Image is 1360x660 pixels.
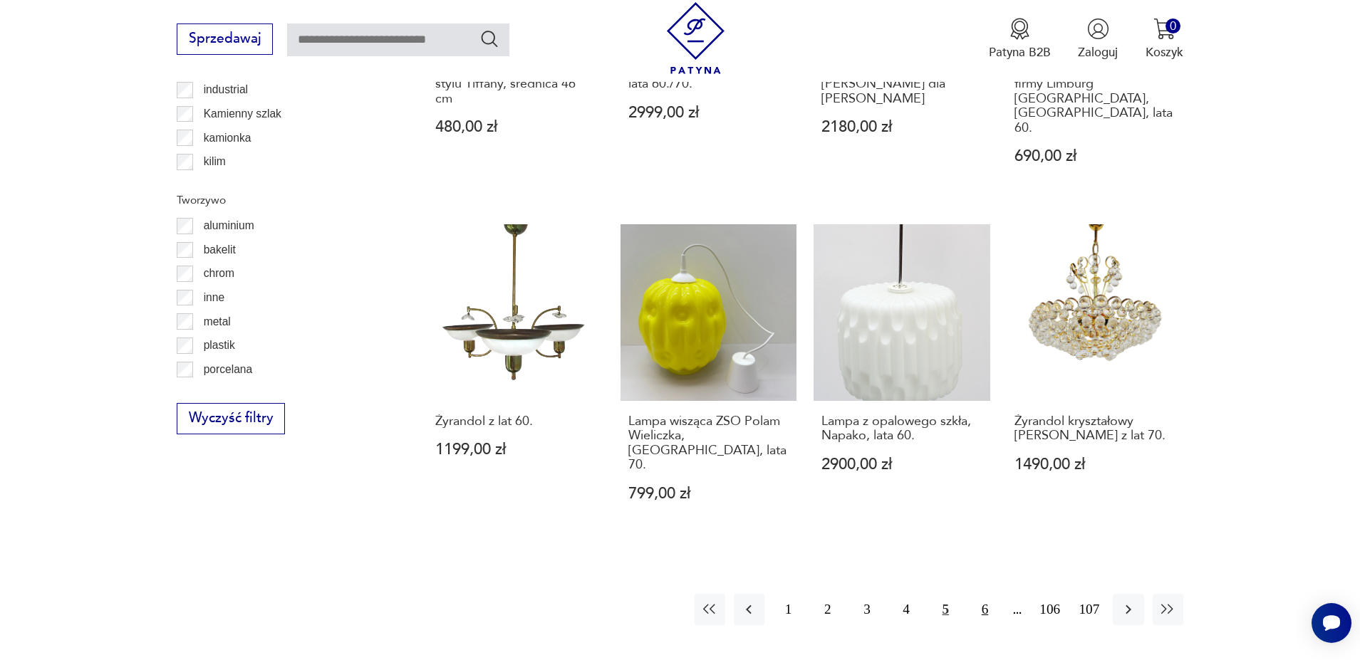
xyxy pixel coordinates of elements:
[204,288,224,307] p: inne
[1034,594,1065,624] button: 106
[628,414,789,473] h3: Lampa wisząca ZSO Polam Wieliczka, [GEOGRAPHIC_DATA], lata 70.
[204,336,235,355] p: plastik
[1087,18,1109,40] img: Ikonka użytkownika
[435,120,596,135] p: 480,00 zł
[1007,224,1183,534] a: Żyrandol kryształowy marki Joski Bodemais z lat 70.Żyrandol kryształowy [PERSON_NAME] z lat 70.14...
[1312,603,1351,643] iframe: Smartsupp widget button
[628,63,789,92] h3: Lampa sufitowa "sputnik", lata 60./70.
[628,105,789,120] p: 2999,00 zł
[204,80,248,99] p: industrial
[628,486,789,501] p: 799,00 zł
[821,457,982,472] p: 2900,00 zł
[204,264,234,283] p: chrom
[1078,18,1118,61] button: Zaloguj
[427,224,603,534] a: Żyrandol z lat 60.Żyrandol z lat 60.1199,00 zł
[773,594,804,624] button: 1
[970,594,1000,624] button: 6
[621,224,796,534] a: Lampa wisząca ZSO Polam Wieliczka, Polska, lata 70.Lampa wisząca ZSO Polam Wieliczka, [GEOGRAPHIC...
[204,384,239,402] p: porcelit
[1014,149,1175,164] p: 690,00 zł
[1014,457,1175,472] p: 1490,00 zł
[1009,18,1031,40] img: Ikona medalu
[812,594,843,624] button: 2
[204,241,236,259] p: bakelit
[177,191,386,209] p: Tworzywo
[1166,19,1180,33] div: 0
[821,120,982,135] p: 2180,00 zł
[435,63,596,106] h3: Lampa wisząca witrażowa w stylu Tiffany, średnica 46 cm
[1074,594,1104,624] button: 107
[177,403,285,434] button: Wyczyść filtry
[204,216,254,235] p: aluminium
[204,360,253,379] p: porcelana
[814,224,990,534] a: Lampa z opalowego szkła, Napako, lata 60.Lampa z opalowego szkła, Napako, lata 60.2900,00 zł
[1078,44,1118,61] p: Zaloguj
[1014,414,1175,444] h3: Żyrandol kryształowy [PERSON_NAME] z lat 70.
[821,63,982,106] h3: Piętrowa lampa PH5, proj. [PERSON_NAME] dla [PERSON_NAME]
[930,594,961,624] button: 5
[851,594,882,624] button: 3
[1153,18,1175,40] img: Ikona koszyka
[479,28,500,49] button: Szukaj
[204,105,281,123] p: Kamienny szlak
[989,18,1051,61] button: Patyna B2B
[204,152,226,171] p: kilim
[1146,18,1183,61] button: 0Koszyk
[821,414,982,444] h3: Lampa z opalowego szkła, Napako, lata 60.
[435,442,596,457] p: 1199,00 zł
[177,34,273,46] a: Sprzedawaj
[1014,63,1175,135] h3: Szklany plafon / kinkiet firmy Limburg [GEOGRAPHIC_DATA], [GEOGRAPHIC_DATA], lata 60.
[204,313,231,331] p: metal
[1146,44,1183,61] p: Koszyk
[891,594,922,624] button: 4
[989,44,1051,61] p: Patyna B2B
[660,2,732,74] img: Patyna - sklep z meblami i dekoracjami vintage
[989,18,1051,61] a: Ikona medaluPatyna B2B
[435,414,596,429] h3: Żyrandol z lat 60.
[177,23,273,55] button: Sprzedawaj
[204,129,251,147] p: kamionka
